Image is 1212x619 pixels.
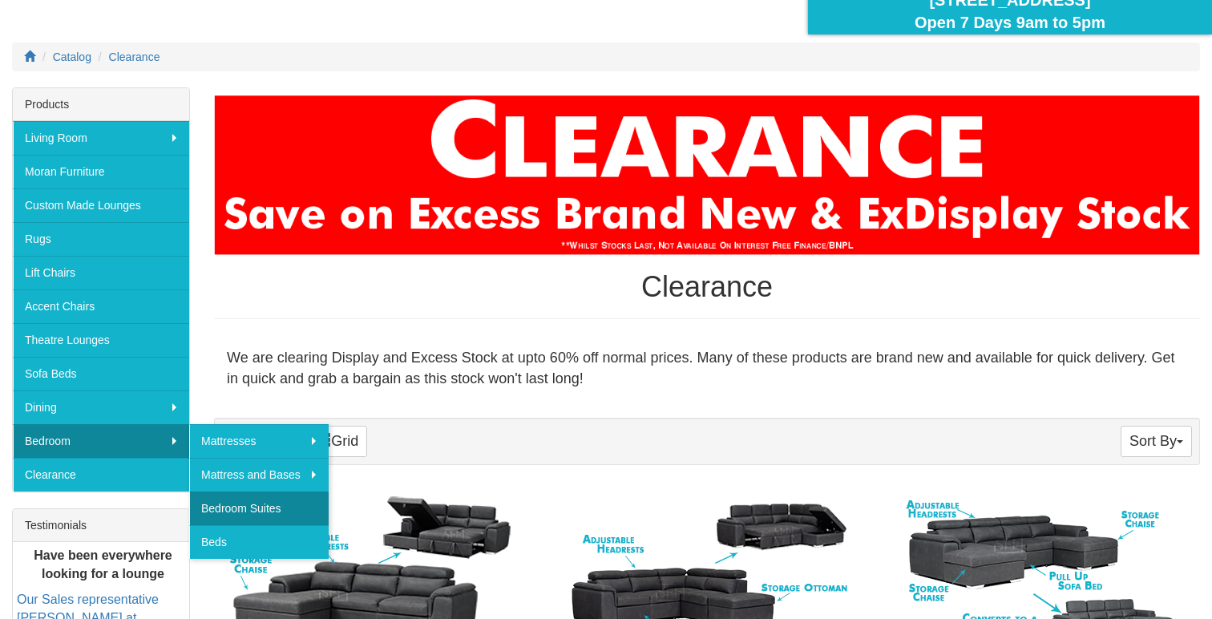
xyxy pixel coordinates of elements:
[34,548,172,580] b: Have been everywhere looking for a lounge
[53,51,91,63] a: Catalog
[13,256,189,289] a: Lift Chairs
[308,426,367,457] a: Grid
[13,424,189,458] a: Bedroom
[13,357,189,390] a: Sofa Beds
[13,289,189,323] a: Accent Chairs
[109,51,160,63] a: Clearance
[189,458,329,492] a: Mattress and Bases
[13,509,189,542] div: Testimonials
[214,335,1200,402] div: We are clearing Display and Excess Stock at upto 60% off normal prices. Many of these products ar...
[214,95,1200,256] img: Clearance
[214,271,1200,303] h1: Clearance
[13,222,189,256] a: Rugs
[13,121,189,155] a: Living Room
[13,88,189,121] div: Products
[189,424,329,458] a: Mattresses
[1121,426,1192,457] button: Sort By
[13,188,189,222] a: Custom Made Lounges
[189,525,329,559] a: Beds
[13,323,189,357] a: Theatre Lounges
[13,155,189,188] a: Moran Furniture
[13,390,189,424] a: Dining
[189,492,329,525] a: Bedroom Suites
[13,458,189,492] a: Clearance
